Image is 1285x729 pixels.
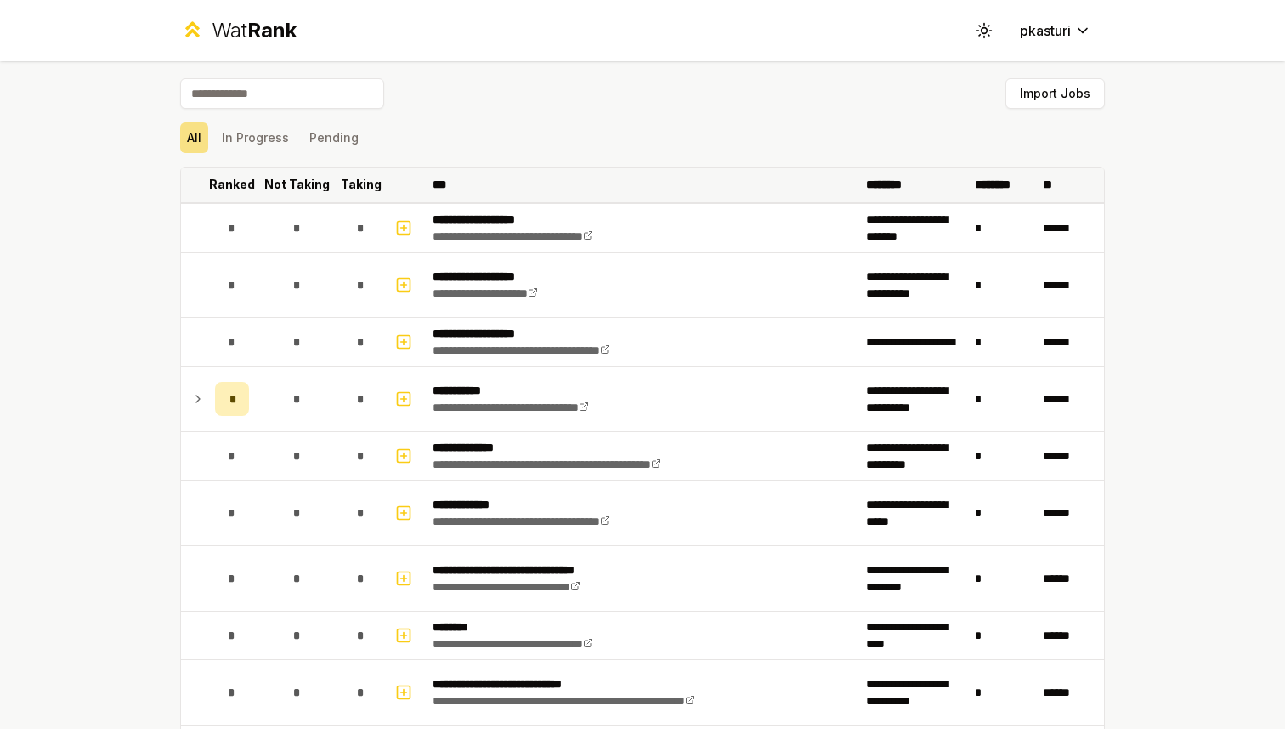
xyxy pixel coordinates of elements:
button: pkasturi [1006,15,1105,46]
p: Ranked [209,176,255,193]
span: Rank [247,18,297,43]
button: All [180,122,208,153]
a: WatRank [180,17,297,44]
span: pkasturi [1020,20,1071,41]
p: Not Taking [264,176,330,193]
button: In Progress [215,122,296,153]
button: Pending [303,122,365,153]
button: Import Jobs [1005,78,1105,109]
p: Taking [341,176,382,193]
div: Wat [212,17,297,44]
